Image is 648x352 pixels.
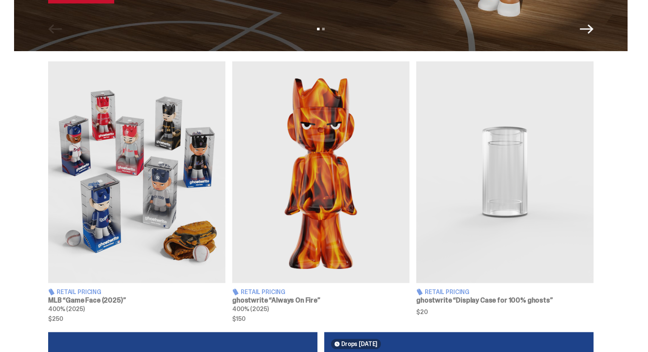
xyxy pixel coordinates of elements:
span: Retail Pricing [241,289,285,295]
span: $20 [416,309,593,315]
button: Next [580,22,593,36]
a: Game Face (2025) Retail Pricing [48,61,225,322]
a: Display Case for 100% ghosts Retail Pricing [416,61,593,322]
span: $250 [48,316,225,322]
button: View slide 2 [322,28,325,30]
span: Retail Pricing [425,289,469,295]
span: 400% (2025) [232,305,268,313]
button: View slide 1 [317,28,320,30]
h3: MLB “Game Face (2025)” [48,297,225,304]
span: Drops [DATE] [341,340,377,347]
h3: ghostwrite “Always On Fire” [232,297,409,304]
img: Always On Fire [232,61,409,283]
h3: ghostwrite “Display Case for 100% ghosts” [416,297,593,304]
img: Game Face (2025) [48,61,225,283]
span: $150 [232,316,409,322]
a: Always On Fire Retail Pricing [232,61,409,322]
span: Retail Pricing [57,289,101,295]
img: Display Case for 100% ghosts [416,61,593,283]
span: 400% (2025) [48,305,84,313]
